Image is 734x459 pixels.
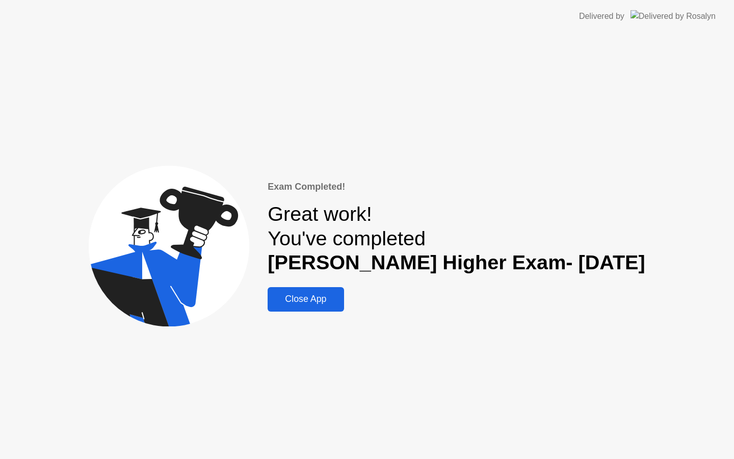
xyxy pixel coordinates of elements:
[631,10,716,22] img: Delivered by Rosalyn
[268,180,645,194] div: Exam Completed!
[271,294,340,304] div: Close App
[268,287,344,312] button: Close App
[579,10,624,22] div: Delivered by
[268,202,645,275] div: Great work! You've completed
[268,251,645,273] b: [PERSON_NAME] Higher Exam- [DATE]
